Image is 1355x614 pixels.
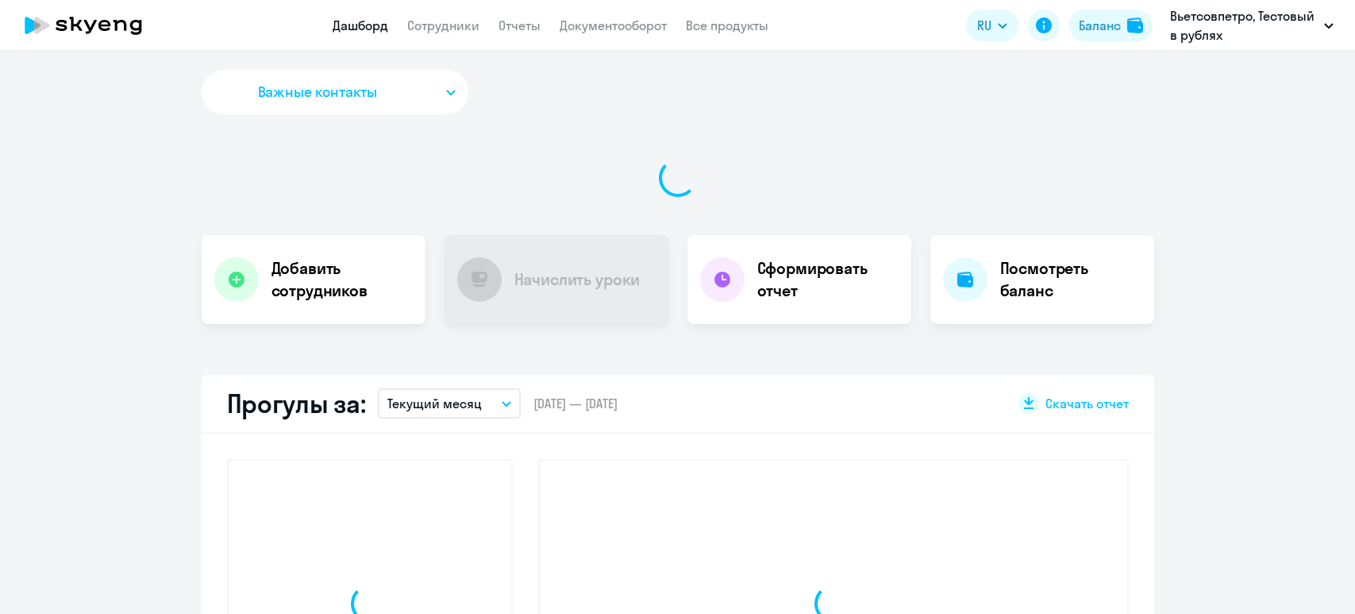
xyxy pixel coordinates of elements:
[258,82,377,102] span: Важные контакты
[499,17,541,33] a: Отчеты
[227,388,366,419] h2: Прогулы за:
[514,268,641,291] h4: Начислить уроки
[757,257,899,302] h4: Сформировать отчет
[202,70,468,114] button: Важные контакты
[387,394,482,413] p: Текущий месяц
[1069,10,1153,41] button: Балансbalance
[966,10,1018,41] button: RU
[333,17,388,33] a: Дашборд
[533,395,618,412] span: [DATE] — [DATE]
[1079,16,1121,35] div: Баланс
[378,388,521,419] button: Текущий месяц
[407,17,479,33] a: Сотрудники
[1170,6,1318,44] p: Вьетсовпетро, Тестовый в рублях
[1127,17,1143,33] img: balance
[686,17,768,33] a: Все продукты
[560,17,667,33] a: Документооборот
[1162,6,1342,44] button: Вьетсовпетро, Тестовый в рублях
[977,16,991,35] span: RU
[1045,395,1129,412] span: Скачать отчет
[1000,257,1141,302] h4: Посмотреть баланс
[271,257,413,302] h4: Добавить сотрудников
